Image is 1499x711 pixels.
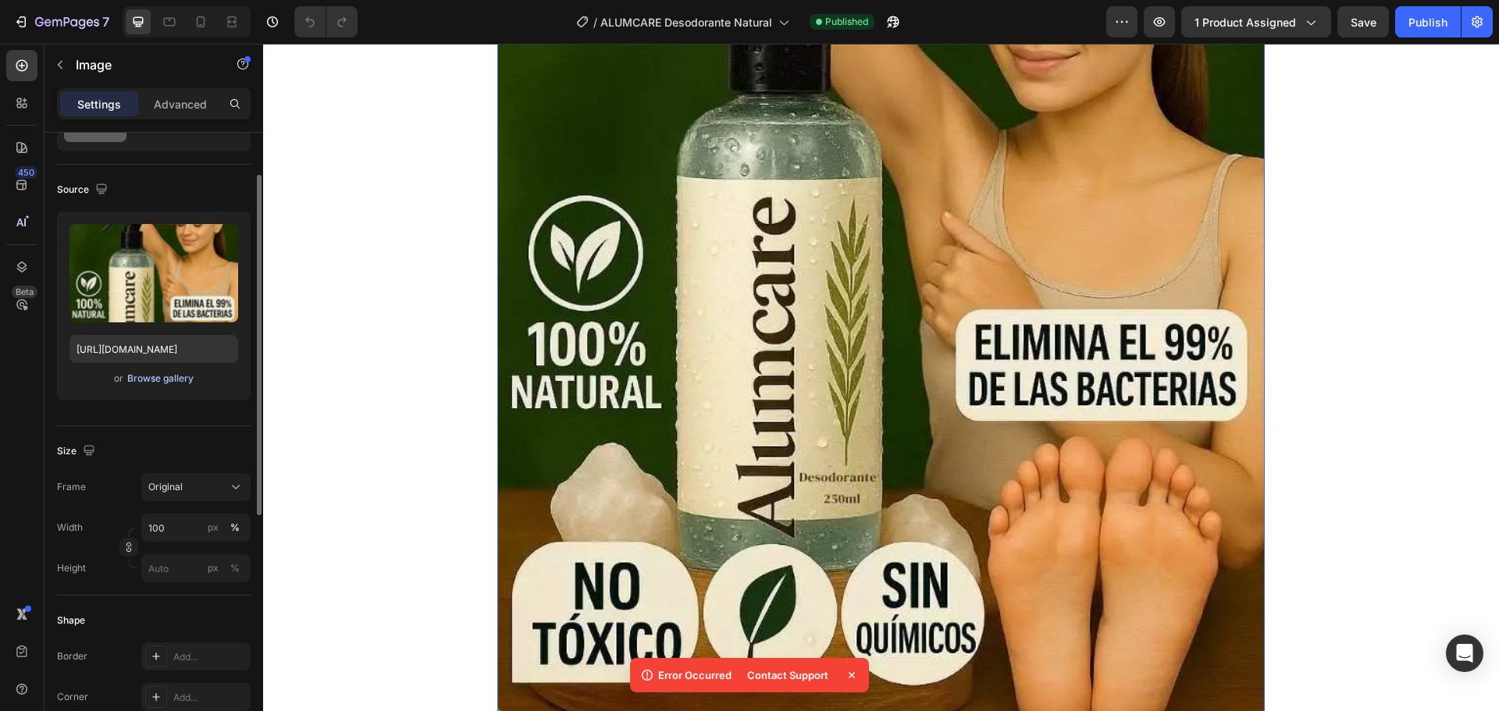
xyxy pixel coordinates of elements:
[230,561,240,575] div: %
[1337,6,1389,37] button: Save
[15,166,37,179] div: 450
[69,224,238,322] img: preview-image
[57,180,111,201] div: Source
[658,667,732,683] p: Error Occurred
[600,14,772,30] span: ALUMCARE Desodorante Natural
[204,518,223,537] button: %
[1408,14,1447,30] div: Publish
[57,613,85,627] div: Shape
[154,96,207,112] p: Advanced
[593,14,597,30] span: /
[230,521,240,535] div: %
[173,650,247,664] div: Add...
[57,521,83,535] label: Width
[57,649,87,663] div: Border
[1181,6,1331,37] button: 1 product assigned
[204,559,223,578] button: %
[825,15,868,29] span: Published
[126,371,194,386] button: Browse gallery
[208,521,219,535] div: px
[77,96,121,112] p: Settings
[141,514,251,542] input: px%
[141,473,251,501] button: Original
[173,691,247,705] div: Add...
[226,559,244,578] button: px
[69,335,238,363] input: https://example.com/image.jpg
[1446,635,1483,672] div: Open Intercom Messenger
[12,286,37,298] div: Beta
[1195,14,1296,30] span: 1 product assigned
[208,561,219,575] div: px
[57,690,88,704] div: Corner
[57,441,98,462] div: Size
[263,44,1499,711] iframe: Design area
[148,480,183,494] span: Original
[6,6,116,37] button: 7
[1395,6,1461,37] button: Publish
[57,480,86,494] label: Frame
[114,369,123,388] span: or
[57,561,86,575] label: Height
[76,55,208,74] p: Image
[1351,16,1376,29] span: Save
[127,371,194,386] div: Browse gallery
[141,554,251,582] input: px%
[102,12,109,31] p: 7
[738,664,838,686] div: Contact Support
[226,518,244,537] button: px
[294,6,358,37] div: Undo/Redo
